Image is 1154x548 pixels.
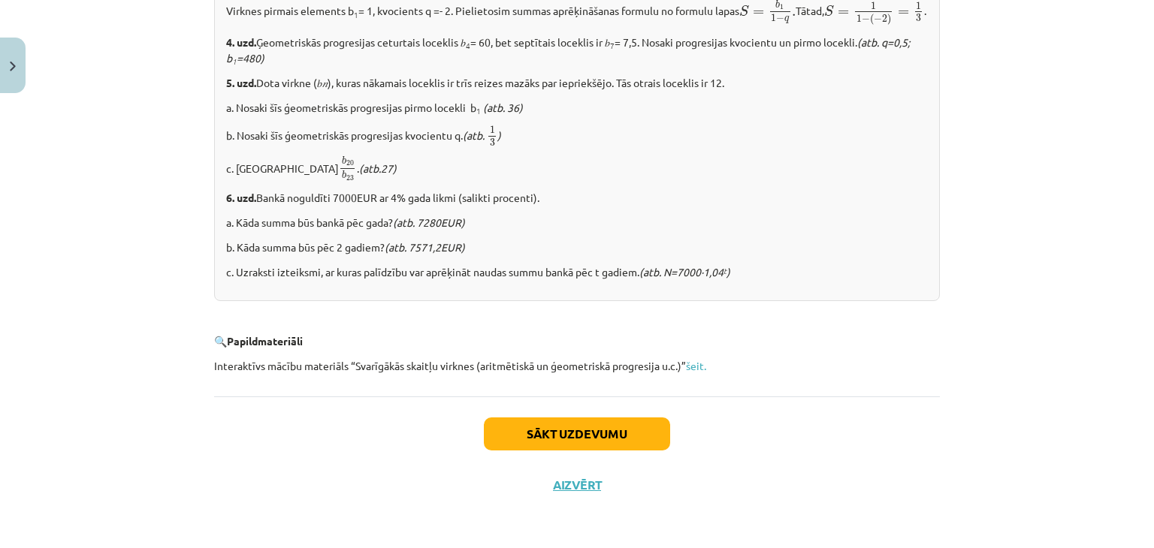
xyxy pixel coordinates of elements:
[232,56,237,67] sub: 1
[346,175,354,180] span: 23
[916,14,921,22] span: 3
[226,76,256,89] b: 5. uzd.
[214,333,940,349] p: 🔍
[346,161,354,166] span: 20
[887,14,891,25] span: )
[548,477,606,492] button: Aizvērt
[727,265,730,279] i: )
[385,240,465,254] i: (atb. 7571,2EUR)
[784,17,789,23] span: q
[780,4,784,9] span: 1
[724,265,727,276] sup: t
[856,15,862,23] span: 1
[753,10,764,16] span: =
[226,191,256,204] b: 6. uzd.
[871,2,876,10] span: 1
[226,100,928,116] p: a. Nosaki šīs ģeometriskās progresijas pirmo locekli b
[639,265,724,279] i: (atb. N=7000∙1,04
[776,15,784,23] span: −
[226,215,928,230] p: a. Kāda summa būs bankā pēc gada?
[226,264,928,280] p: c. Uzraksti izteiksmi, ar kuras palīdzību var aprēķināt naudas summu bankā pēc t gadiem.
[483,101,523,114] i: (atb. 36)
[214,358,940,374] p: Interaktīvs mācību materiāls “Svarīgākās skaitļu virknes (aritmētiskā un ģeometriskā progresija u...
[838,10,849,16] span: =
[463,128,485,142] i: (atb.
[226,190,928,206] p: Bankā noguldīti 7000EUR ar 4% gada likmi (salikti procenti).
[792,11,796,17] span: .
[226,75,928,91] p: Dota virkne (𝑏 ), kuras nākamais loceklis ir trīs reizes mazāks par iepriekšējo. Tās otrais locek...
[226,156,928,181] p: c. [GEOGRAPHIC_DATA] .
[771,14,776,22] span: 1
[686,359,706,372] a: šeit.
[484,417,670,450] button: Sākt uzdevumu
[870,14,874,25] span: (
[490,126,495,134] span: 1
[862,16,870,23] span: −
[610,40,615,51] sub: 7
[824,5,834,17] span: S
[393,215,465,229] i: (atb. 7280EUR)
[466,40,470,51] sub: 4
[359,161,397,174] i: (atb.27)
[874,16,882,23] span: −
[226,125,928,146] p: b. Nosaki šīs ģeometriskās progresijas kvocientu q.
[226,239,928,255] p: b. Kāda summa būs pēc 2 gadiem?
[237,51,264,65] i: =480)
[10,62,16,71] img: icon-close-lesson-0947bae3869378f0d4975bcd49f059093ad1ed9edebbc8119c70593378902aed.svg
[739,5,749,17] span: S
[354,9,358,20] sub: 1
[226,35,928,66] p: Ģeometriskās progresijas ceturtais loceklis 𝑏 = 60, bet septītais loceklis ir 𝑏 = 7,5. Nosaki pro...
[322,76,328,89] em: 𝑛
[476,105,481,116] sub: 1
[342,157,346,165] span: b
[342,171,346,179] span: b
[497,128,501,142] i: )
[898,10,909,16] span: =
[916,2,921,10] span: 1
[227,334,303,348] b: Papildmateriāli
[490,139,495,146] span: 3
[882,15,887,23] span: 2
[226,35,256,49] b: 4. uzd.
